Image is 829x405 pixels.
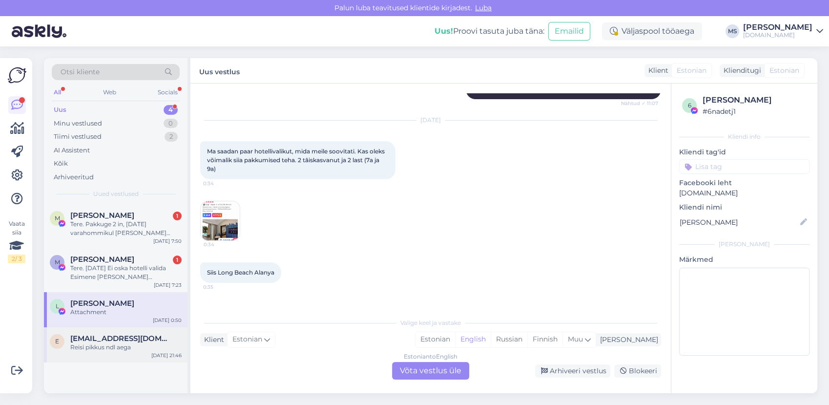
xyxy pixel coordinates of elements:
div: [PERSON_NAME] [596,335,658,345]
p: [DOMAIN_NAME] [679,188,809,198]
div: Kõik [54,159,68,169]
span: M [55,258,60,266]
div: [PERSON_NAME] [703,94,807,106]
input: Lisa tag [679,159,809,174]
span: Luba [472,3,495,12]
div: [PERSON_NAME] [743,23,812,31]
p: Kliendi nimi [679,202,809,213]
div: Attachment [70,308,182,317]
div: All [52,86,63,99]
div: [PERSON_NAME] [679,240,809,249]
div: Proovi tasuta juba täna: [435,25,544,37]
div: 1 [173,212,182,220]
span: Liina Lihtsa [70,299,134,308]
div: Vaata siia [8,219,25,263]
img: Askly Logo [8,66,26,85]
div: Tere. [DATE] Ei oska hotelli valida Esimene [PERSON_NAME] [PERSON_NAME]. Pakkumised siis [EMAIL_A... [70,264,182,281]
div: [DOMAIN_NAME] [743,31,812,39]
b: Uus! [435,26,453,36]
span: 0:34 [204,241,240,248]
span: E [55,338,59,345]
span: Estonian [232,334,262,345]
div: Tiimi vestlused [54,132,102,142]
div: 4 [164,105,178,115]
span: Ege.maesalu@gmail.com [70,334,172,343]
span: Marlen Reimann [70,211,134,220]
div: [DATE] 7:50 [153,237,182,245]
div: Võta vestlus üle [392,362,469,380]
div: 2 / 3 [8,255,25,263]
span: 0:34 [203,180,240,187]
span: Nähtud ✓ 11:07 [621,100,658,107]
div: [DATE] [200,116,661,125]
div: Socials [156,86,180,99]
div: AI Assistent [54,146,90,155]
span: 0:35 [203,283,240,291]
span: Ma saadan paar hotellivalikut, mida meile soovitati. Kas oleks võimalik siia pakkumised teha. 2 t... [207,148,386,172]
div: Klient [200,335,224,345]
div: Uus [54,105,66,115]
span: Otsi kliente [61,67,100,77]
span: Muu [568,335,583,343]
div: Finnish [527,332,562,347]
div: Russian [491,332,527,347]
label: Uus vestlus [199,64,240,77]
input: Lisa nimi [680,217,798,228]
div: [DATE] 7:23 [154,281,182,289]
div: [DATE] 21:46 [151,352,182,359]
div: Klienditugi [720,65,761,76]
span: 6 [688,102,691,109]
div: # 6nadetj1 [703,106,807,117]
div: Arhiveeri vestlus [535,364,610,378]
p: Kliendi tag'id [679,147,809,157]
span: L [56,302,59,310]
div: Väljaspool tööaega [602,22,702,40]
div: Klient [644,65,668,76]
div: Estonian to English [404,352,457,361]
div: Arhiveeritud [54,172,94,182]
div: Blokeeri [614,364,661,378]
img: Attachment [201,201,240,240]
div: 2 [165,132,178,142]
a: [PERSON_NAME][DOMAIN_NAME] [743,23,823,39]
div: Minu vestlused [54,119,102,128]
div: [DATE] 0:50 [153,317,182,324]
button: Emailid [548,22,590,41]
div: Valige keel ja vastake [200,319,661,327]
div: Reisi pikkus ndl aega [70,343,182,352]
p: Facebooki leht [679,178,809,188]
span: Estonian [677,65,706,76]
div: 0 [164,119,178,128]
span: Maie Vasar [70,255,134,264]
div: Estonian [415,332,455,347]
p: Märkmed [679,255,809,265]
span: Estonian [769,65,799,76]
span: M [55,214,60,222]
div: Tere. Pakkuge 2 in, [DATE] varahommikul [PERSON_NAME] [DATE] [PERSON_NAME] tagasi. [GEOGRAPHIC_DA... [70,220,182,237]
span: Siis Long Beach Alanya [207,269,274,276]
div: Kliendi info [679,132,809,141]
div: English [455,332,491,347]
div: Web [101,86,118,99]
div: 1 [173,256,182,264]
div: MS [725,24,739,38]
span: Uued vestlused [93,190,139,198]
